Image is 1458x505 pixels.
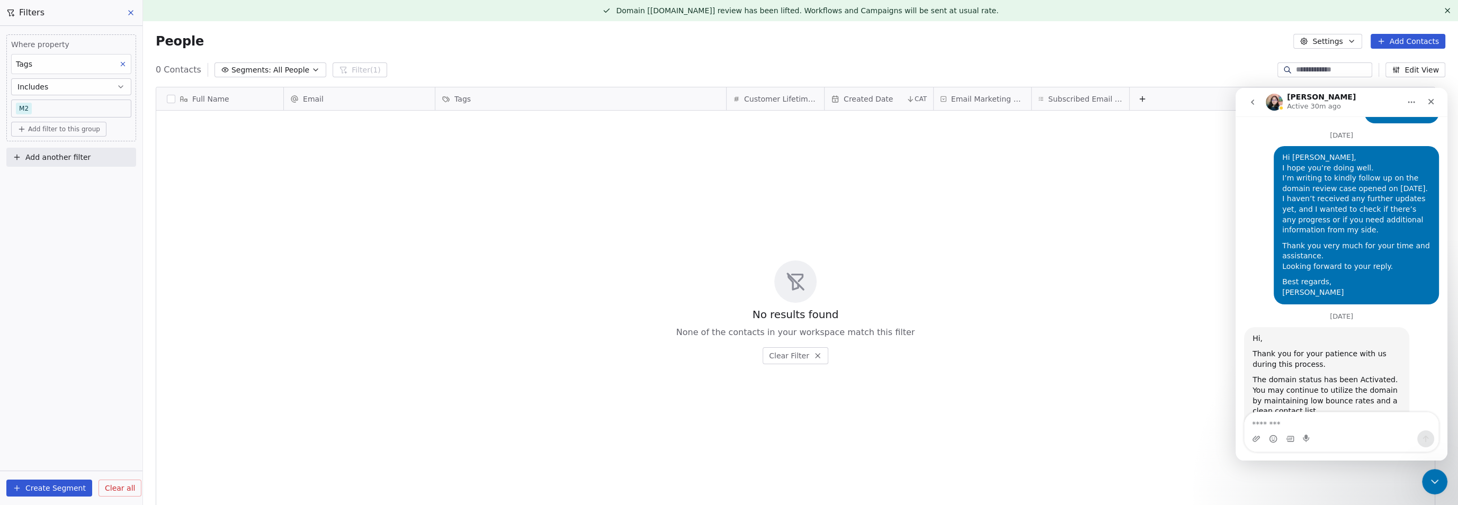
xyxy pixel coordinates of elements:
[16,347,25,355] button: Upload attachment
[844,94,893,104] span: Created Date
[825,87,933,110] div: Created DateCAT
[616,6,998,15] span: Domain [[DOMAIN_NAME]] review has been lifted. Workflows and Campaigns will be sent at usual rate.
[744,94,818,104] span: Customer Lifetime Value
[8,239,203,419] div: Mrinal says…
[8,239,174,396] div: Hi,Thank you for your patience with us during this process.The domain status has been Activated. ...
[763,347,828,364] button: Clear Filter
[17,246,165,256] div: Hi,
[333,62,387,77] button: Filter(1)
[156,64,201,76] span: 0 Contacts
[231,65,271,76] span: Segments:
[435,87,726,110] div: Tags
[1422,469,1447,494] iframe: Intercom live chat
[1371,34,1445,49] button: Add Contacts
[727,87,824,110] div: Customer Lifetime Value
[156,87,283,110] div: Full Name
[273,65,309,76] span: All People
[284,87,435,110] div: Email
[9,324,203,342] textarea: Message…
[303,94,324,104] span: Email
[67,347,76,355] button: Start recording
[50,347,59,355] button: Gif picker
[454,94,471,104] span: Tags
[33,347,42,355] button: Emoji picker
[753,307,839,322] span: No results found
[676,326,915,339] span: None of the contacts in your workspace match this filter
[1032,87,1129,110] div: Subscribed Email Categories
[951,94,1025,104] span: Email Marketing Consent
[1048,94,1123,104] span: Subscribed Email Categories
[1293,34,1362,49] button: Settings
[17,261,165,282] div: Thank you for your patience with us during this process.
[182,342,199,359] button: Send a message…
[1385,62,1445,77] button: Edit View
[915,95,927,103] span: CAT
[1236,88,1447,461] iframe: Intercom live chat
[934,87,1031,110] div: Email Marketing Consent
[17,287,165,328] div: The domain status has been Activated. You may continue to utilize the domain by maintaining low b...
[192,94,229,104] span: Full Name
[156,33,204,49] span: People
